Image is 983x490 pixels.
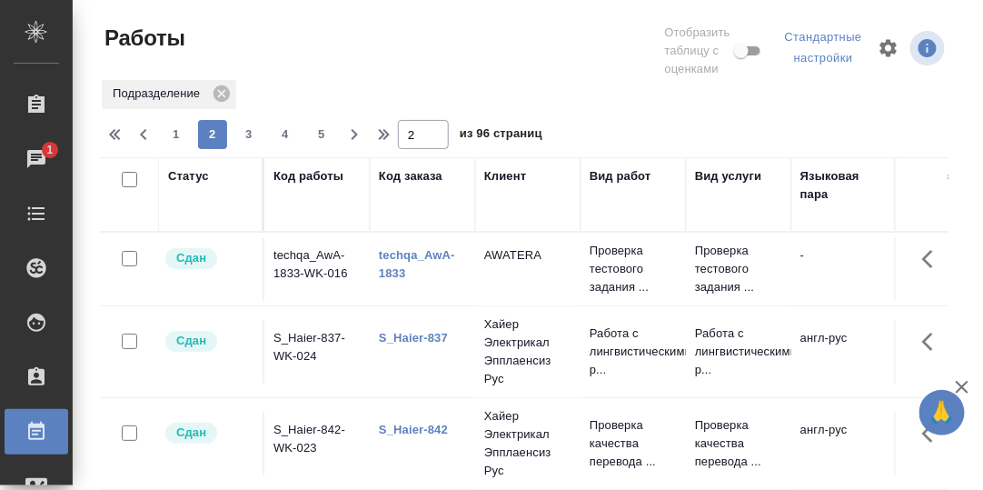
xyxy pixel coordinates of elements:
button: 4 [271,120,300,149]
div: Статус [168,167,209,185]
span: 1 [35,141,64,159]
div: Код заказа [379,167,442,185]
a: S_Haier-837 [379,331,448,345]
p: Работа с лингвистическими р... [590,325,677,379]
span: Отобразить таблицу с оценками [665,24,730,78]
a: S_Haier-842 [379,423,448,436]
button: Здесь прячутся важные кнопки [911,320,955,364]
button: 🙏 [919,390,965,435]
p: Подразделение [113,85,206,103]
td: S_Haier-837-WK-024 [264,320,370,384]
p: Проверка качества перевода ... [695,416,782,471]
button: 1 [162,120,191,149]
div: Код работы [273,167,343,185]
span: 4 [271,125,300,144]
p: Сдан [176,424,206,442]
p: Хайер Электрикал Эпплаенсиз Рус [484,315,571,388]
td: - [791,237,897,301]
p: Работа с лингвистическими р... [695,325,782,379]
p: Сдан [176,249,206,267]
p: Сдан [176,332,206,350]
td: англ-рус [791,412,897,475]
button: Здесь прячутся важные кнопки [911,412,955,455]
a: techqa_AwA-1833 [379,248,455,280]
div: Клиент [484,167,526,185]
button: 3 [234,120,263,149]
div: split button [780,24,867,73]
p: AWATERA [484,246,571,265]
div: Подразделение [102,80,236,109]
div: Менеджер проверил работу исполнителя, передает ее на следующий этап [164,246,253,271]
p: Хайер Электрикал Эпплаенсиз Рус [484,407,571,480]
p: Проверка тестового задания ... [695,242,782,296]
span: 🙏 [927,394,958,432]
td: англ-рус [791,320,897,384]
td: techqa_AwA-1833-WK-016 [264,237,370,301]
a: 1 [5,136,68,182]
span: Посмотреть информацию [910,31,948,65]
span: из 96 страниц [460,123,542,149]
span: Настроить таблицу [867,26,910,70]
div: Вид работ [590,167,651,185]
button: 5 [307,120,336,149]
span: Работы [100,24,185,53]
div: Языковая пара [800,167,888,204]
button: Здесь прячутся важные кнопки [911,237,955,281]
p: Проверка качества перевода ... [590,416,677,471]
span: 1 [162,125,191,144]
td: S_Haier-842-WK-023 [264,412,370,475]
p: Проверка тестового задания ... [590,242,677,296]
span: 3 [234,125,263,144]
span: 5 [307,125,336,144]
div: Вид услуги [695,167,762,185]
